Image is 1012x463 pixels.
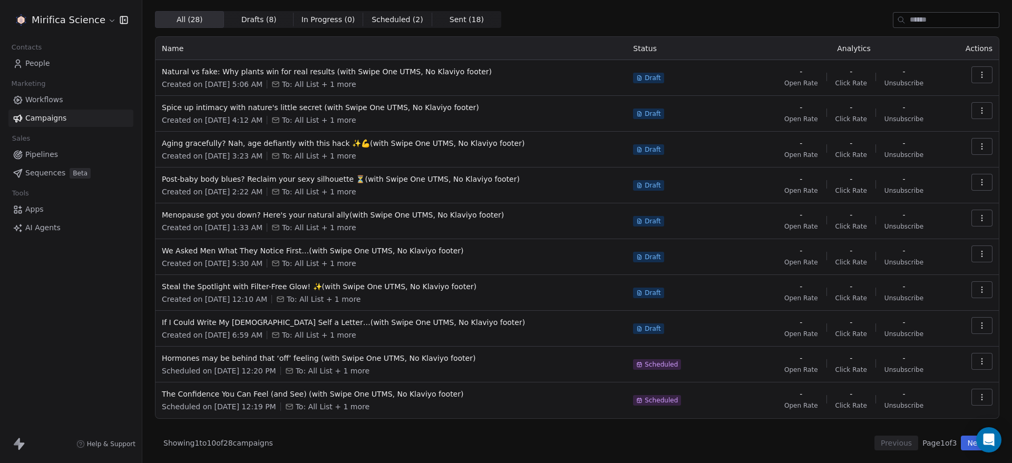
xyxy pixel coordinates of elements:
span: Steal the Spotlight with Filter-Free Glow! ✨(with Swipe One UTMS, No Klaviyo footer) [162,281,620,292]
span: - [902,66,905,77]
span: - [902,245,905,256]
span: - [850,317,852,328]
span: Click Rate [835,151,867,159]
span: Open Rate [784,115,818,123]
span: Created on [DATE] 5:30 AM [162,258,262,269]
span: Scheduled ( 2 ) [372,14,423,25]
span: - [850,389,852,399]
span: Scheduled [645,396,678,405]
span: Open Rate [784,294,818,302]
span: - [800,210,802,220]
span: - [800,66,802,77]
a: SequencesBeta [8,164,133,182]
span: - [800,281,802,292]
span: Created on [DATE] 5:06 AM [162,79,262,90]
span: Open Rate [784,151,818,159]
span: Help & Support [87,440,135,448]
span: Pipelines [25,149,58,160]
span: - [850,102,852,113]
span: If I Could Write My [DEMOGRAPHIC_DATA] Self a Letter…(with Swipe One UTMS, No Klaviyo footer) [162,317,620,328]
span: - [800,102,802,113]
span: Created on [DATE] 4:12 AM [162,115,262,125]
button: Mirifica Science [13,11,112,29]
span: Page 1 of 3 [922,438,957,448]
span: - [800,245,802,256]
span: Campaigns [25,113,66,124]
span: Click Rate [835,186,867,195]
span: Scheduled on [DATE] 12:19 PM [162,401,276,412]
span: Apps [25,204,44,215]
span: Click Rate [835,330,867,338]
span: Sales [7,131,35,146]
a: Campaigns [8,110,133,127]
span: Aging gracefully? Nah, age defiantly with this hack ✨💪(with Swipe One UTMS, No Klaviyo footer) [162,138,620,149]
span: AI Agents [25,222,61,233]
span: - [850,245,852,256]
div: Open Intercom Messenger [976,427,1001,452]
span: - [850,210,852,220]
a: Help & Support [76,440,135,448]
span: - [800,353,802,363]
span: Showing 1 to 10 of 28 campaigns [163,438,273,448]
span: - [850,281,852,292]
span: Draft [645,289,660,297]
span: Open Rate [784,186,818,195]
span: - [850,174,852,184]
span: Created on [DATE] 3:23 AM [162,151,262,161]
span: Open Rate [784,330,818,338]
span: Click Rate [835,115,867,123]
span: Unsubscribe [884,151,923,159]
span: Click Rate [835,366,867,374]
span: Created on [DATE] 6:59 AM [162,330,262,340]
span: Open Rate [784,79,818,87]
span: To: All List + 1 more [296,366,369,376]
span: Draft [645,253,660,261]
th: Status [627,37,758,60]
span: Unsubscribe [884,222,923,231]
span: - [902,353,905,363]
span: Scheduled on [DATE] 12:20 PM [162,366,276,376]
span: To: All List + 1 more [282,186,356,197]
th: Name [155,37,627,60]
span: Draft [645,217,660,225]
span: Created on [DATE] 1:33 AM [162,222,262,233]
span: Unsubscribe [884,79,923,87]
span: Marketing [7,76,50,92]
span: We Asked Men What They Notice First…(with Swipe One UTMS, No Klaviyo footer) [162,245,620,256]
button: Previous [874,436,918,450]
img: MIRIFICA%20science_logo_icon-big.png [15,14,27,26]
span: Draft [645,74,660,82]
span: Workflows [25,94,63,105]
span: Spice up intimacy with nature's little secret (with Swipe One UTMS, No Klaviyo footer) [162,102,620,113]
span: - [800,174,802,184]
span: Scheduled [645,360,678,369]
span: - [800,317,802,328]
span: Unsubscribe [884,366,923,374]
span: - [902,174,905,184]
span: - [850,66,852,77]
span: Click Rate [835,294,867,302]
span: Click Rate [835,79,867,87]
span: Click Rate [835,401,867,410]
span: To: All List + 1 more [282,330,356,340]
span: Open Rate [784,401,818,410]
span: Mirifica Science [32,13,105,27]
span: - [800,389,802,399]
span: The Confidence You Can Feel (and See) (with Swipe One UTMS, No Klaviyo footer) [162,389,620,399]
span: Sequences [25,168,65,179]
span: Natural vs fake: Why plants win for real results (with Swipe One UTMS, No Klaviyo footer) [162,66,620,77]
th: Actions [949,37,999,60]
span: - [800,138,802,149]
span: Draft [645,181,660,190]
span: To: All List + 1 more [282,222,356,233]
span: Created on [DATE] 12:10 AM [162,294,267,304]
span: - [902,389,905,399]
span: Tools [7,185,33,201]
span: Draft [645,145,660,154]
span: Open Rate [784,366,818,374]
span: To: All List + 1 more [282,79,356,90]
span: Unsubscribe [884,330,923,338]
a: Workflows [8,91,133,109]
span: Menopause got you down? Here's your natural ally(with Swipe One UTMS, No Klaviyo footer) [162,210,620,220]
span: Hormones may be behind that ‘off’ feeling (with Swipe One UTMS, No Klaviyo footer) [162,353,620,363]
